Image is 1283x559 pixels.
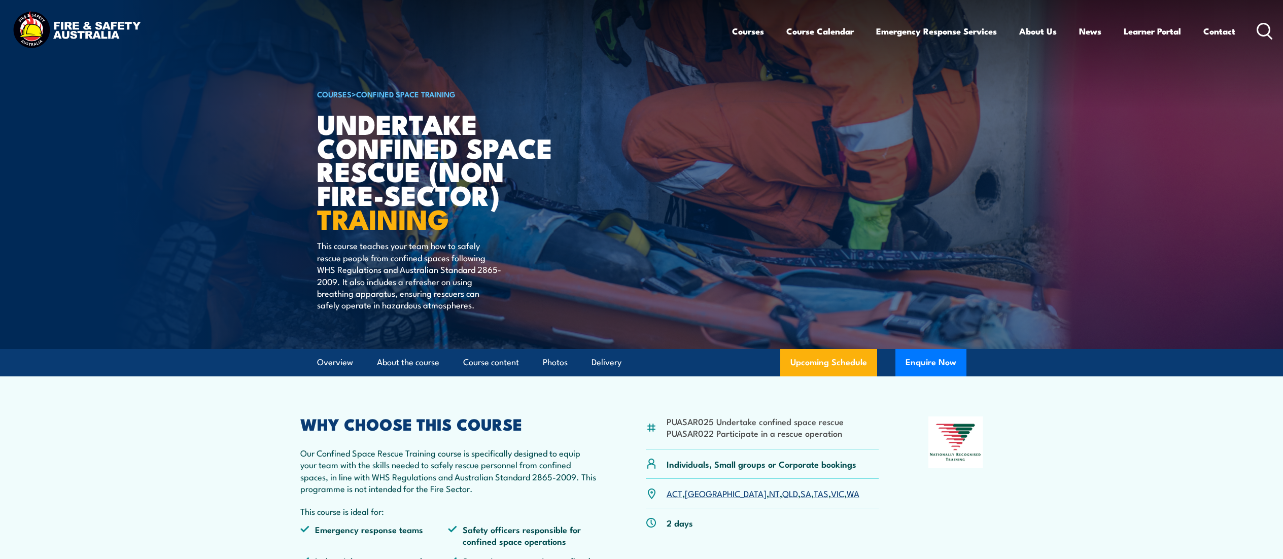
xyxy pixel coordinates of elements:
a: Photos [543,349,568,376]
strong: TRAINING [317,197,449,239]
a: About the course [377,349,439,376]
p: Individuals, Small groups or Corporate bookings [667,458,856,470]
li: Safety officers responsible for confined space operations [448,523,596,547]
li: Emergency response teams [300,523,448,547]
a: NT [769,487,780,499]
a: Delivery [592,349,621,376]
a: Course content [463,349,519,376]
a: COURSES [317,88,352,99]
a: News [1079,18,1101,45]
a: Upcoming Schedule [780,349,877,376]
a: Course Calendar [786,18,854,45]
h6: > [317,88,568,100]
a: VIC [831,487,844,499]
a: Courses [732,18,764,45]
a: About Us [1019,18,1057,45]
a: WA [847,487,859,499]
button: Enquire Now [895,349,966,376]
p: Our Confined Space Rescue Training course is specifically designed to equip your team with the sk... [300,447,597,495]
p: 2 days [667,517,693,529]
a: Confined Space Training [356,88,456,99]
li: PUASAR022 Participate in a rescue operation [667,427,844,439]
li: PUASAR025 Undertake confined space rescue [667,415,844,427]
a: Overview [317,349,353,376]
p: This course is ideal for: [300,505,597,517]
p: , , , , , , , [667,487,859,499]
a: Learner Portal [1124,18,1181,45]
a: ACT [667,487,682,499]
h2: WHY CHOOSE THIS COURSE [300,416,597,431]
h1: Undertake Confined Space Rescue (non Fire-Sector) [317,112,568,230]
p: This course teaches your team how to safely rescue people from confined spaces following WHS Regu... [317,239,502,310]
a: [GEOGRAPHIC_DATA] [685,487,767,499]
a: Contact [1203,18,1235,45]
a: SA [801,487,811,499]
img: Nationally Recognised Training logo. [928,416,983,468]
a: TAS [814,487,828,499]
a: Emergency Response Services [876,18,997,45]
a: QLD [782,487,798,499]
